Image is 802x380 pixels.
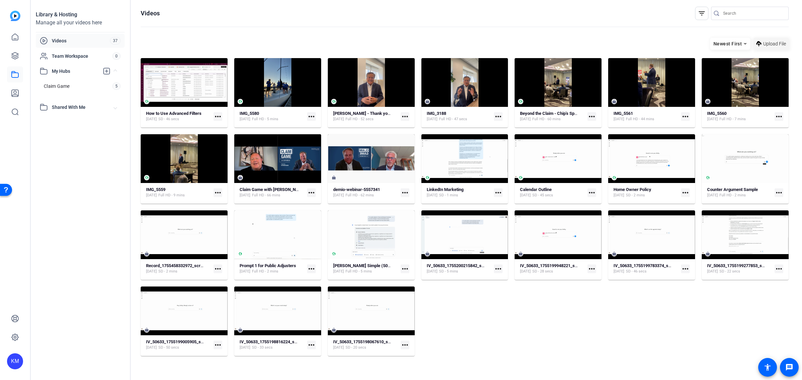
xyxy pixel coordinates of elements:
mat-icon: filter_list [698,9,706,17]
a: IMG_5559[DATE]Full HD - 9 mins [146,187,211,198]
mat-icon: message [785,363,793,371]
span: [DATE] [240,193,250,198]
span: [DATE] [240,117,250,122]
mat-icon: more_horiz [214,264,222,273]
img: blue-gradient.svg [10,11,20,21]
span: Full HD - 66 mins [252,193,280,198]
span: Claim Game [44,83,70,89]
a: LinkedIn Marketing[DATE]SD - 1 mins [427,187,492,198]
strong: [PERSON_NAME] - Thank you for Beyond the Claim [333,111,431,116]
span: Shared With Me [52,104,114,111]
a: Prompt 1 for Public Adjusters[DATE]Full HD - 2 mins [240,263,304,274]
mat-icon: more_horiz [307,112,316,121]
strong: demio-webinar-5557341 [333,187,380,192]
span: Full HD - 9 mins [158,193,185,198]
strong: IMG_5580 [240,111,259,116]
input: Search [723,9,783,17]
mat-icon: more_horiz [681,264,690,273]
mat-icon: accessibility [764,363,772,371]
span: SD - 2 mins [626,193,645,198]
span: [DATE] [146,269,157,274]
span: [DATE] [707,117,718,122]
span: [DATE] [614,193,624,198]
span: [DATE] [520,269,531,274]
mat-expansion-panel-header: My Hubs [36,64,125,78]
span: Full HD - 47 secs [439,117,467,122]
strong: [PERSON_NAME] Simple (50636) [333,263,396,268]
span: SD - 33 secs [252,345,273,350]
div: Manage all your videos here [36,19,125,27]
span: Full HD - 52 secs [346,117,374,122]
a: [PERSON_NAME] Simple (50636)[DATE]Full HD - 5 mins [333,263,398,274]
strong: IMG_3188 [427,111,446,116]
a: Claim Game with [PERSON_NAME] Featuring [PERSON_NAME][DATE]Full HD - 66 mins [240,187,304,198]
div: My Hubs [36,78,125,101]
mat-icon: more_horiz [494,264,503,273]
span: SD - 28 secs [532,269,553,274]
strong: Home Owner Policy [614,187,651,192]
a: Record_1755458332972_screen[DATE]SD - 2 mins [146,263,211,274]
a: IMG_5561[DATE]Full HD - 44 mins [614,111,678,122]
strong: IV_50633_1755199005905_screen [146,339,212,344]
mat-icon: more_horiz [307,264,316,273]
mat-icon: more_horiz [214,188,222,197]
mat-icon: more_horiz [307,188,316,197]
span: Full HD - 2 mins [252,269,278,274]
span: [DATE] [240,269,250,274]
a: Claim Game5 [40,79,125,93]
mat-expansion-panel-header: Shared With Me [36,101,125,114]
div: KM [7,353,23,369]
strong: Counter Argument Sample [707,187,758,192]
a: How to Use Advanced Filters[DATE]SD - 46 secs [146,111,211,122]
a: Beyond the Claim - Chip's Speech[DATE]Full HD - 60 mins [520,111,585,122]
span: [DATE] [240,345,250,350]
span: [DATE] [520,193,531,198]
span: SD - 2 mins [158,269,177,274]
a: IMG_5580[DATE]Full HD - 5 mins [240,111,304,122]
span: 37 [110,37,121,44]
span: [DATE] [427,269,437,274]
strong: IMG_5559 [146,187,165,192]
span: [DATE] [520,117,531,122]
span: Full HD - 7 mins [719,117,746,122]
strong: Beyond the Claim - Chip's Speech [520,111,584,116]
span: [DATE] [146,193,157,198]
span: [DATE] [333,269,344,274]
a: IMG_5560[DATE]Full HD - 7 mins [707,111,772,122]
mat-icon: more_horiz [587,188,596,197]
strong: How to Use Advanced Filters [146,111,202,116]
h1: Videos [141,9,160,17]
span: SD - 46 secs [626,269,647,274]
a: demio-webinar-5557341[DATE]Full HD - 62 mins [333,187,398,198]
a: IV_50633_1755199783374_screen[DATE]SD - 46 secs [614,263,678,274]
span: 0 [112,52,121,60]
mat-icon: more_horiz [401,341,409,349]
span: [DATE] [614,117,624,122]
span: Full HD - 5 mins [252,117,278,122]
strong: Claim Game with [PERSON_NAME] Featuring [PERSON_NAME] [240,187,359,192]
mat-icon: more_horiz [681,188,690,197]
a: IV_50633_1755198816224_screen[DATE]SD - 33 secs [240,339,304,350]
strong: IV_50633_1755199277853_screen [707,263,773,268]
span: SD - 1 mins [439,193,458,198]
mat-icon: more_horiz [401,264,409,273]
mat-icon: more_horiz [775,264,783,273]
span: SD - 45 secs [532,193,553,198]
span: Full HD - 60 mins [532,117,561,122]
span: Team Workspace [52,53,112,59]
mat-icon: more_horiz [587,112,596,121]
strong: IMG_5560 [707,111,726,116]
mat-icon: more_horiz [307,341,316,349]
button: Upload File [754,38,789,50]
span: My Hubs [52,68,99,75]
span: Full HD - 5 mins [346,269,372,274]
span: Videos [52,37,110,44]
strong: IV_50633_1755200215842_screen [427,263,493,268]
mat-icon: more_horiz [681,112,690,121]
mat-icon: more_horiz [775,188,783,197]
strong: Prompt 1 for Public Adjusters [240,263,296,268]
mat-icon: more_horiz [401,188,409,197]
span: Full HD - 62 mins [346,193,374,198]
a: IMG_3188[DATE]Full HD - 47 secs [427,111,492,122]
mat-icon: more_horiz [494,188,503,197]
